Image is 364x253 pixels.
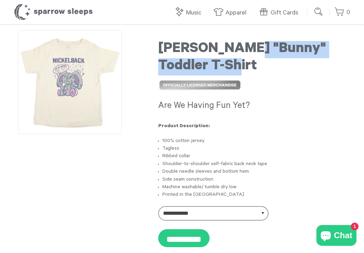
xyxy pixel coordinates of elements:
[162,153,346,160] li: Ribbed collar
[162,146,179,152] span: Tagless
[14,3,93,21] h1: Sparrow Sleeps
[213,6,250,20] a: Apparel
[158,41,346,75] h1: [PERSON_NAME] "Bunny" Toddler T-Shirt
[162,176,346,184] li: Side seam construction
[314,225,358,247] inbox-online-store-chat: Shopify online store chat
[158,101,346,112] h3: Are We Having Fun Yet?
[162,192,244,198] span: Printed in the [GEOGRAPHIC_DATA]
[162,139,204,144] span: 100% cotton jersey
[18,30,122,134] img: Nickelback "Bunny" Toddler T-Shirt
[162,161,346,168] li: Shoulder-to-shoulder self-fabric back neck tape
[334,5,350,20] a: 0
[158,124,210,129] strong: Product Description:
[162,168,346,176] li: Double needle sleeves and bottom hem
[259,6,302,20] a: Gift Cards
[312,5,326,19] input: Submit
[174,6,205,20] a: Music
[162,184,346,191] li: Machine washable/ tumble dry low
